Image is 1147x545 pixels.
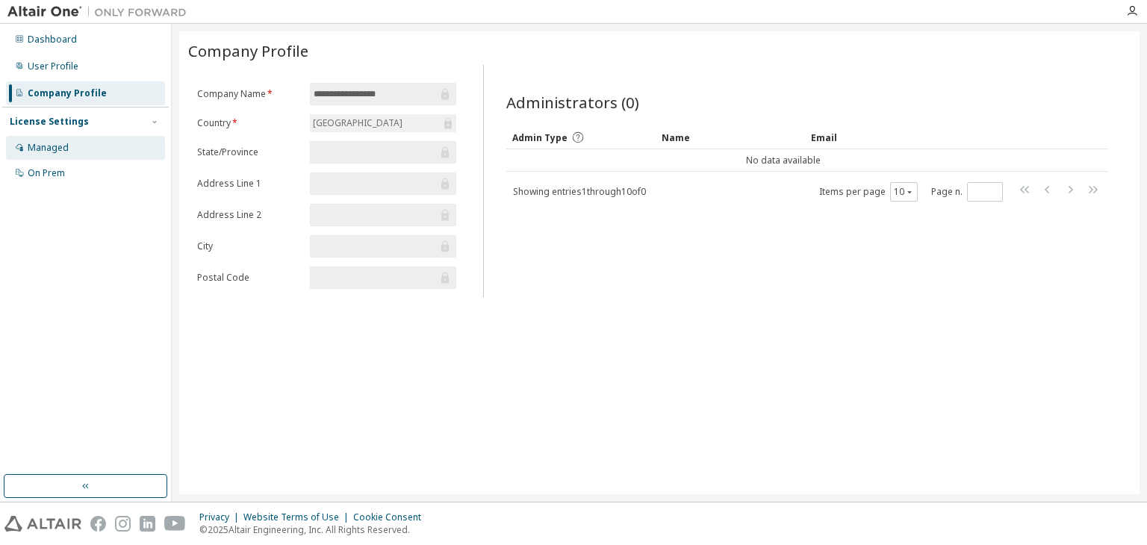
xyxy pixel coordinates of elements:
[513,185,646,198] span: Showing entries 1 through 10 of 0
[353,511,430,523] div: Cookie Consent
[28,142,69,154] div: Managed
[243,511,353,523] div: Website Terms of Use
[894,186,914,198] button: 10
[28,167,65,179] div: On Prem
[811,125,948,149] div: Email
[28,60,78,72] div: User Profile
[197,240,301,252] label: City
[662,125,799,149] div: Name
[199,523,430,536] p: © 2025 Altair Engineering, Inc. All Rights Reserved.
[4,516,81,532] img: altair_logo.svg
[931,182,1003,202] span: Page n.
[188,40,308,61] span: Company Profile
[164,516,186,532] img: youtube.svg
[28,34,77,46] div: Dashboard
[140,516,155,532] img: linkedin.svg
[310,114,456,132] div: [GEOGRAPHIC_DATA]
[197,117,301,129] label: Country
[28,87,107,99] div: Company Profile
[197,88,301,100] label: Company Name
[7,4,194,19] img: Altair One
[115,516,131,532] img: instagram.svg
[819,182,918,202] span: Items per page
[197,272,301,284] label: Postal Code
[199,511,243,523] div: Privacy
[506,149,1060,172] td: No data available
[512,131,568,144] span: Admin Type
[10,116,89,128] div: License Settings
[197,146,301,158] label: State/Province
[197,178,301,190] label: Address Line 1
[197,209,301,221] label: Address Line 2
[311,115,405,131] div: [GEOGRAPHIC_DATA]
[90,516,106,532] img: facebook.svg
[506,92,639,113] span: Administrators (0)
